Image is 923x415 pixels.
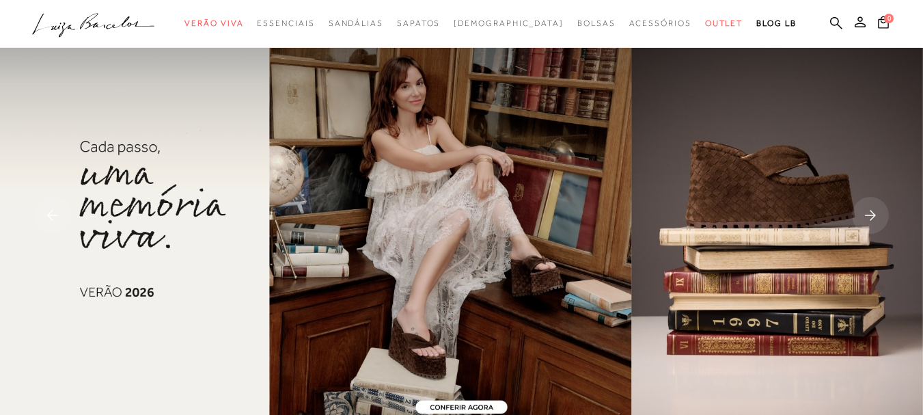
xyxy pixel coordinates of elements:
[577,11,616,36] a: noSubCategoriesText
[705,18,743,28] span: Outlet
[184,11,243,36] a: noSubCategoriesText
[257,11,314,36] a: noSubCategoriesText
[257,18,314,28] span: Essenciais
[184,18,243,28] span: Verão Viva
[874,15,893,34] button: 0
[397,18,440,28] span: Sapatos
[329,18,383,28] span: Sandálias
[397,11,440,36] a: noSubCategoriesText
[454,18,564,28] span: [DEMOGRAPHIC_DATA]
[629,11,691,36] a: noSubCategoriesText
[629,18,691,28] span: Acessórios
[705,11,743,36] a: noSubCategoriesText
[756,18,796,28] span: BLOG LB
[577,18,616,28] span: Bolsas
[884,14,894,23] span: 0
[454,11,564,36] a: noSubCategoriesText
[756,11,796,36] a: BLOG LB
[329,11,383,36] a: noSubCategoriesText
